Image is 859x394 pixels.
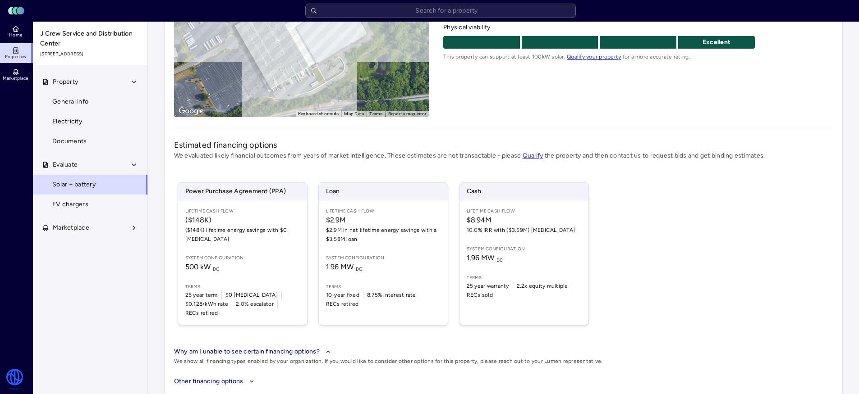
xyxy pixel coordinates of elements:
[5,369,24,390] img: Watershed
[236,299,274,308] span: 2.0% escalator
[185,208,300,215] span: Lifetime Cash Flow
[174,139,833,151] h2: Estimated financing options
[52,117,82,127] span: Electricity
[33,72,148,92] button: Property
[467,226,581,235] span: 10.0% IRR with ($3.59M) [MEDICAL_DATA]
[326,290,359,299] span: 10-year fixed
[467,281,509,290] span: 25 year warranty
[523,152,543,159] a: Qualify
[185,254,300,262] span: System configuration
[356,266,363,272] sub: DC
[185,263,220,271] span: 500 kW
[53,223,89,233] span: Marketplace
[517,281,568,290] span: 2.2x equity multiple
[32,131,148,151] a: Documents
[369,111,382,116] a: Terms (opens in new tab)
[467,245,581,253] span: System configuration
[174,376,833,386] button: Other financing options
[174,347,603,357] button: Why am I unable to see certain financing options?
[185,308,218,317] span: RECs retired
[3,76,28,81] span: Marketplace
[388,111,427,116] a: Report a map error
[185,215,300,226] span: ($148K)
[32,112,148,131] a: Electricity
[496,257,503,263] sub: DC
[32,195,148,214] a: EV chargers
[443,52,833,61] span: This property can support at least 100kW solar. for a more accurate rating.
[53,77,78,87] span: Property
[326,215,441,226] span: $2.9M
[52,199,88,209] span: EV chargers
[459,182,589,325] a: CashLifetime Cash Flow$8.94M10.0% IRR with ($3.59M) [MEDICAL_DATA]System configuration1.96 MW DCT...
[467,208,581,215] span: Lifetime Cash Flow
[225,290,278,299] span: $0 [MEDICAL_DATA]
[326,263,363,271] span: 1.96 MW
[467,215,581,226] span: $8.94M
[319,183,448,200] span: Loan
[467,254,503,262] span: 1.96 MW
[53,160,78,170] span: Evaluate
[326,299,359,308] span: RECs retired
[367,290,416,299] span: 8.75% interest rate
[9,32,22,38] span: Home
[40,50,141,58] span: [STREET_ADDRESS]
[326,254,441,262] span: System configuration
[185,283,300,290] span: Terms
[318,182,448,325] a: LoanLifetime Cash Flow$2.9M$2.9M in net lifetime energy savings with a $3.58M loanSystem configur...
[459,183,588,200] span: Cash
[567,54,621,60] a: Qualify your property
[467,290,493,299] span: RECs sold
[32,175,148,195] a: Solar + battery
[298,111,339,117] button: Keyboard shortcuts
[326,283,441,290] span: Terms
[678,37,755,47] p: Excellent
[185,290,218,299] span: 25 year term
[213,266,220,272] sub: DC
[32,92,148,112] a: General info
[33,218,148,238] button: Marketplace
[40,29,141,49] span: J Crew Service and Distribution Center
[5,54,27,59] span: Properties
[443,23,833,32] span: Physical viability
[174,151,833,161] p: We evaluated likely financial outcomes from years of market intelligence. These estimates are not...
[185,299,229,308] span: $0.128/kWh rate
[176,105,206,117] img: Google
[52,180,96,190] span: Solar + battery
[52,97,88,107] span: General info
[52,136,87,146] span: Documents
[305,4,576,18] input: Search for a property
[467,274,581,281] span: Terms
[185,226,300,244] span: ($148K) lifetime energy savings with $0 [MEDICAL_DATA]
[178,183,307,200] span: Power Purchase Agreement (PPA)
[344,111,364,117] button: Map Data
[326,226,441,244] span: $2.9M in net lifetime energy savings with a $3.58M loan
[176,105,206,117] a: Open this area in Google Maps (opens a new window)
[326,208,441,215] span: Lifetime Cash Flow
[174,357,603,366] span: We show all financing types enabled by your organization. If you would like to consider other opt...
[178,182,308,325] a: Power Purchase Agreement (PPA)Lifetime Cash Flow($148K)($148K) lifetime energy savings with $0 [M...
[33,155,148,175] button: Evaluate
